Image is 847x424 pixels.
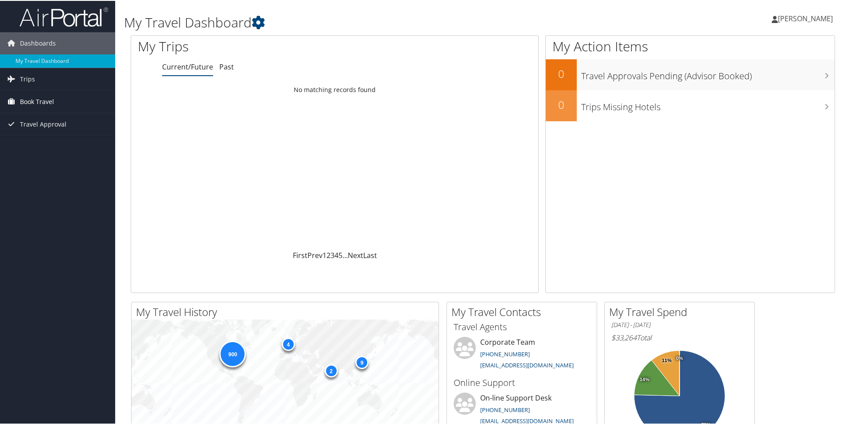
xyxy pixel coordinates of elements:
[676,355,683,360] tspan: 0%
[138,36,362,55] h1: My Trips
[124,12,602,31] h1: My Travel Dashboard
[454,320,590,332] h3: Travel Agents
[334,250,338,259] a: 4
[363,250,377,259] a: Last
[307,250,322,259] a: Prev
[219,61,234,71] a: Past
[480,360,574,368] a: [EMAIL_ADDRESS][DOMAIN_NAME]
[480,349,530,357] a: [PHONE_NUMBER]
[219,339,246,366] div: 900
[20,90,54,112] span: Book Travel
[20,112,66,135] span: Travel Approval
[348,250,363,259] a: Next
[611,320,748,328] h6: [DATE] - [DATE]
[480,405,530,413] a: [PHONE_NUMBER]
[19,6,108,27] img: airportal-logo.png
[449,336,594,372] li: Corporate Team
[281,337,295,350] div: 4
[480,416,574,424] a: [EMAIL_ADDRESS][DOMAIN_NAME]
[772,4,842,31] a: [PERSON_NAME]
[611,332,748,342] h6: Total
[20,31,56,54] span: Dashboards
[342,250,348,259] span: …
[162,61,213,71] a: Current/Future
[611,332,637,342] span: $33,264
[338,250,342,259] a: 5
[778,13,833,23] span: [PERSON_NAME]
[546,96,577,112] h2: 0
[131,81,538,97] td: No matching records found
[330,250,334,259] a: 3
[322,250,326,259] a: 1
[293,250,307,259] a: First
[326,250,330,259] a: 2
[454,376,590,388] h3: Online Support
[546,89,835,120] a: 0Trips Missing Hotels
[324,363,338,377] div: 2
[546,58,835,89] a: 0Travel Approvals Pending (Advisor Booked)
[451,304,597,319] h2: My Travel Contacts
[640,376,649,382] tspan: 14%
[546,36,835,55] h1: My Action Items
[581,96,835,112] h3: Trips Missing Hotels
[609,304,754,319] h2: My Travel Spend
[20,67,35,89] span: Trips
[355,355,369,368] div: 9
[546,66,577,81] h2: 0
[662,357,672,362] tspan: 11%
[136,304,439,319] h2: My Travel History
[581,65,835,81] h3: Travel Approvals Pending (Advisor Booked)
